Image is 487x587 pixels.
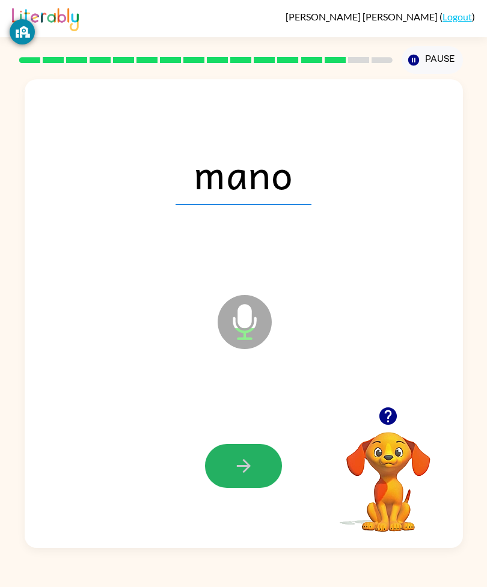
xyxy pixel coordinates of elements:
img: Literably [12,5,79,31]
button: GoGuardian Privacy Information [10,19,35,44]
div: ( ) [286,11,475,22]
a: Logout [443,11,472,22]
span: [PERSON_NAME] [PERSON_NAME] [286,11,440,22]
video: Your browser must support playing .mp4 files to use Literably. Please try using another browser. [328,413,449,534]
button: Pause [402,46,463,74]
span: mano [176,142,311,205]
